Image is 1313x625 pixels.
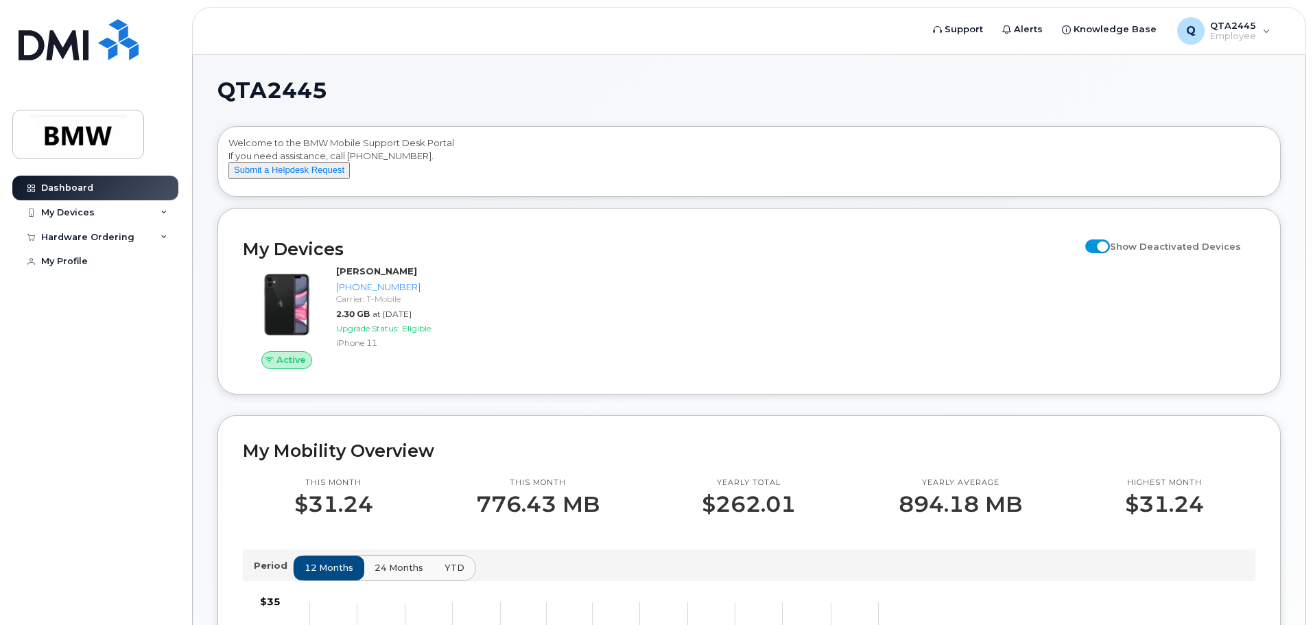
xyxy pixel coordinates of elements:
[445,561,464,574] span: YTD
[336,293,478,305] div: Carrier: T-Mobile
[1085,233,1096,244] input: Show Deactivated Devices
[228,137,1270,191] div: Welcome to the BMW Mobile Support Desk Portal If you need assistance, call [PHONE_NUMBER].
[294,477,373,488] p: This month
[294,492,373,517] p: $31.24
[702,492,796,517] p: $262.01
[243,265,484,369] a: Active[PERSON_NAME][PHONE_NUMBER]Carrier: T-Mobile2.30 GBat [DATE]Upgrade Status:EligibleiPhone 11
[336,266,417,276] strong: [PERSON_NAME]
[1125,492,1204,517] p: $31.24
[476,492,600,517] p: 776.43 MB
[1125,477,1204,488] p: Highest month
[1110,241,1241,252] span: Show Deactivated Devices
[336,337,478,349] div: iPhone 11
[243,440,1255,461] h2: My Mobility Overview
[228,162,350,179] button: Submit a Helpdesk Request
[254,272,320,338] img: iPhone_11.jpg
[899,492,1022,517] p: 894.18 MB
[254,559,293,572] p: Period
[1253,565,1303,615] iframe: Messenger Launcher
[217,80,327,101] span: QTA2445
[243,239,1078,259] h2: My Devices
[476,477,600,488] p: This month
[372,309,412,319] span: at [DATE]
[375,561,423,574] span: 24 months
[336,323,399,333] span: Upgrade Status:
[276,353,306,366] span: Active
[260,595,281,608] tspan: $35
[228,164,350,175] a: Submit a Helpdesk Request
[702,477,796,488] p: Yearly total
[899,477,1022,488] p: Yearly average
[336,281,478,294] div: [PHONE_NUMBER]
[336,309,370,319] span: 2.30 GB
[402,323,431,333] span: Eligible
